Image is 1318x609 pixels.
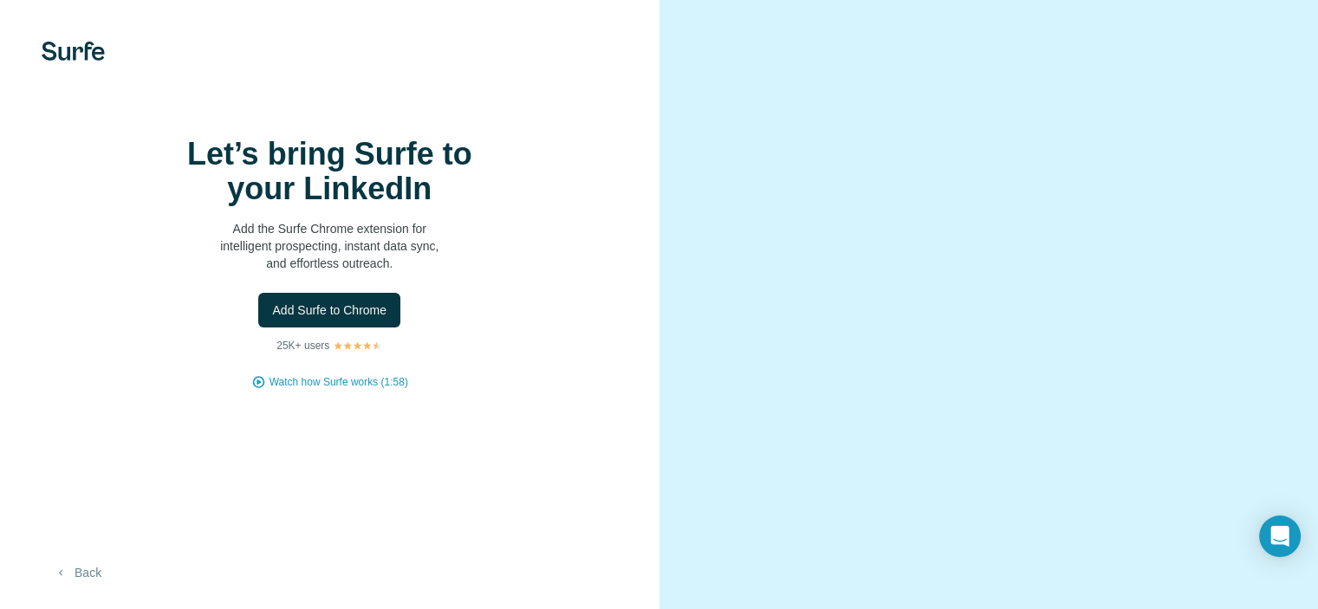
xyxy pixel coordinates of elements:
[333,340,382,351] img: Rating Stars
[1259,515,1301,557] div: Open Intercom Messenger
[269,374,408,390] button: Watch how Surfe works (1:58)
[156,220,503,272] p: Add the Surfe Chrome extension for intelligent prospecting, instant data sync, and effortless out...
[42,42,105,61] img: Surfe's logo
[156,137,503,206] h1: Let’s bring Surfe to your LinkedIn
[258,293,400,327] button: Add Surfe to Chrome
[276,338,329,353] p: 25K+ users
[42,557,114,588] button: Back
[272,301,386,319] span: Add Surfe to Chrome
